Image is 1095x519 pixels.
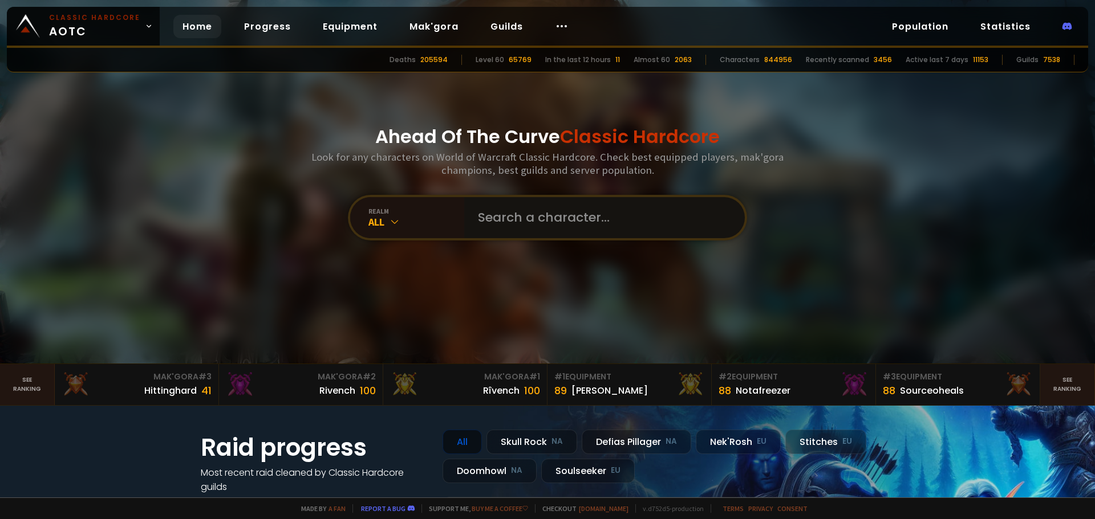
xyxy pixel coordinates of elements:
[874,55,892,65] div: 3456
[49,13,140,40] span: AOTC
[360,383,376,398] div: 100
[900,383,964,398] div: Sourceoheals
[712,364,876,405] a: #2Equipment88Notafreezer
[971,15,1040,38] a: Statistics
[483,383,520,398] div: Rîvench
[201,430,429,465] h1: Raid progress
[144,383,197,398] div: Hittinghard
[471,197,731,238] input: Search a character...
[806,55,869,65] div: Recently scanned
[420,55,448,65] div: 205594
[883,383,895,398] div: 88
[883,371,896,382] span: # 3
[509,55,532,65] div: 65769
[1043,55,1060,65] div: 7538
[547,364,712,405] a: #1Equipment89[PERSON_NAME]
[375,123,720,150] h1: Ahead Of The Curve
[545,55,611,65] div: In the last 12 hours
[476,55,504,65] div: Level 60
[883,371,1033,383] div: Equipment
[486,430,577,454] div: Skull Rock
[883,15,958,38] a: Population
[201,465,429,494] h4: Most recent raid cleaned by Classic Hardcore guilds
[535,504,628,513] span: Checkout
[571,383,648,398] div: [PERSON_NAME]
[62,371,212,383] div: Mak'Gora
[777,504,808,513] a: Consent
[368,207,464,215] div: realm
[328,504,346,513] a: a fan
[235,15,300,38] a: Progress
[481,15,532,38] a: Guilds
[201,495,275,508] a: See all progress
[551,436,563,447] small: NA
[757,436,766,447] small: EU
[511,465,522,476] small: NA
[219,364,383,405] a: Mak'Gora#2Rivench100
[390,371,540,383] div: Mak'Gora
[443,430,482,454] div: All
[390,55,416,65] div: Deaths
[173,15,221,38] a: Home
[615,55,620,65] div: 11
[307,150,788,177] h3: Look for any characters on World of Warcraft Classic Hardcore. Check best equipped players, mak'g...
[560,124,720,149] span: Classic Hardcore
[400,15,468,38] a: Mak'gora
[719,371,732,382] span: # 2
[198,371,212,382] span: # 3
[554,371,565,382] span: # 1
[579,504,628,513] a: [DOMAIN_NAME]
[319,383,355,398] div: Rivench
[842,436,852,447] small: EU
[421,504,528,513] span: Support me,
[524,383,540,398] div: 100
[582,430,691,454] div: Defias Pillager
[201,383,212,398] div: 41
[720,55,760,65] div: Characters
[472,504,528,513] a: Buy me a coffee
[635,504,704,513] span: v. d752d5 - production
[363,371,376,382] span: # 2
[675,55,692,65] div: 2063
[226,371,376,383] div: Mak'Gora
[764,55,792,65] div: 844956
[55,364,219,405] a: Mak'Gora#3Hittinghard41
[1040,364,1095,405] a: Seeranking
[554,383,567,398] div: 89
[294,504,346,513] span: Made by
[785,430,866,454] div: Stitches
[541,459,635,483] div: Soulseeker
[554,371,704,383] div: Equipment
[736,383,790,398] div: Notafreezer
[368,215,464,228] div: All
[719,371,869,383] div: Equipment
[906,55,968,65] div: Active last 7 days
[361,504,405,513] a: Report a bug
[443,459,537,483] div: Doomhowl
[696,430,781,454] div: Nek'Rosh
[383,364,547,405] a: Mak'Gora#1Rîvench100
[719,383,731,398] div: 88
[973,55,988,65] div: 11153
[314,15,387,38] a: Equipment
[49,13,140,23] small: Classic Hardcore
[634,55,670,65] div: Almost 60
[7,7,160,46] a: Classic HardcoreAOTC
[529,371,540,382] span: # 1
[611,465,620,476] small: EU
[666,436,677,447] small: NA
[1016,55,1039,65] div: Guilds
[876,364,1040,405] a: #3Equipment88Sourceoheals
[748,504,773,513] a: Privacy
[723,504,744,513] a: Terms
